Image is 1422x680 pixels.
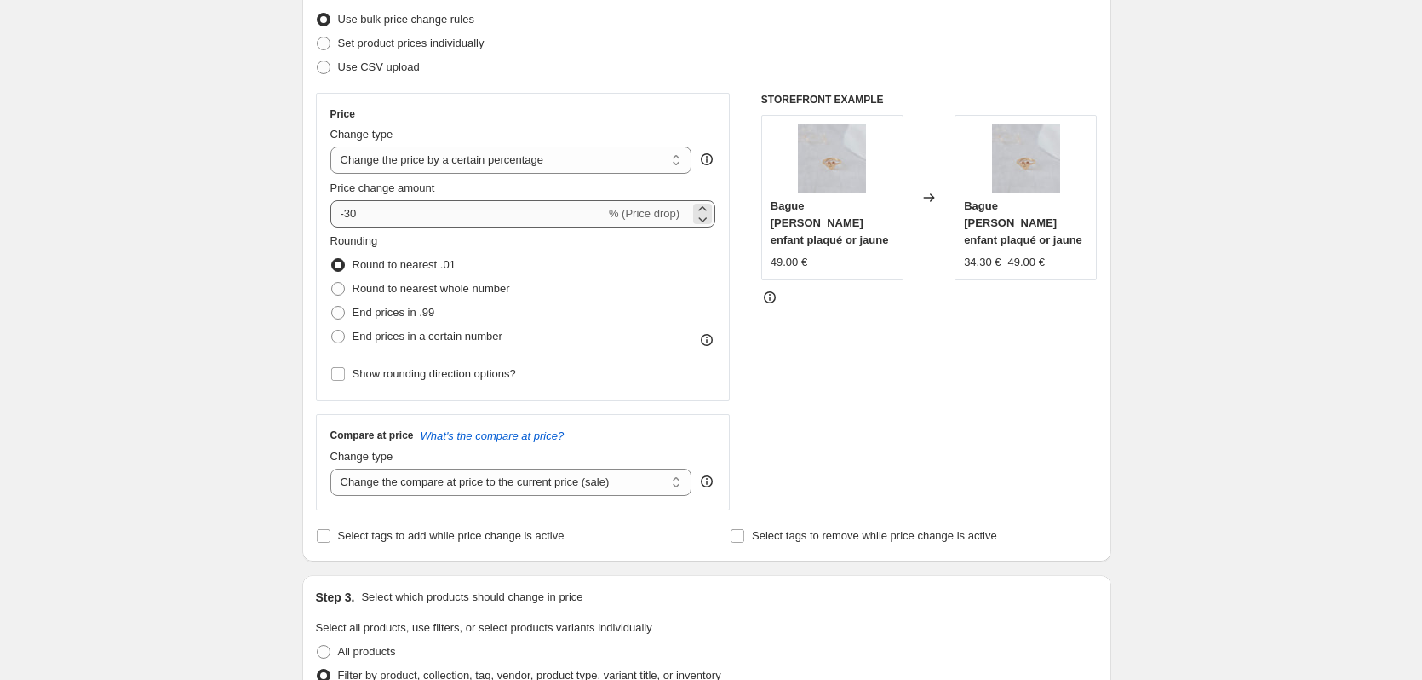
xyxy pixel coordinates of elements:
[316,621,652,634] span: Select all products, use filters, or select products variants individually
[330,450,393,463] span: Change type
[338,13,474,26] span: Use bulk price change rules
[338,37,485,49] span: Set product prices individually
[752,529,997,542] span: Select tags to remove while price change is active
[338,529,565,542] span: Select tags to add while price change is active
[964,199,1082,246] span: Bague [PERSON_NAME] enfant plaqué or jaune
[609,207,679,220] span: % (Price drop)
[330,234,378,247] span: Rounding
[761,93,1098,107] h6: STOREFRONT EXAMPLE
[421,429,565,442] button: What's the compare at price?
[698,473,715,490] div: help
[353,258,456,271] span: Round to nearest .01
[330,128,393,141] span: Change type
[771,254,807,271] div: 49.00 €
[361,589,582,606] p: Select which products should change in price
[964,254,1001,271] div: 34.30 €
[330,182,435,194] span: Price change amount
[316,589,355,606] h2: Step 3.
[330,429,414,442] h3: Compare at price
[798,124,866,193] img: 7789_80x.jpg
[353,330,502,343] span: End prices in a certain number
[992,124,1060,193] img: 7789_80x.jpg
[353,282,510,295] span: Round to nearest whole number
[771,199,889,246] span: Bague [PERSON_NAME] enfant plaqué or jaune
[330,200,605,228] input: -15
[338,645,396,658] span: All products
[338,61,420,73] span: Use CSV upload
[330,107,355,121] h3: Price
[353,367,516,380] span: Show rounding direction options?
[353,306,435,319] span: End prices in .99
[698,151,715,168] div: help
[1008,254,1045,271] strike: 49.00 €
